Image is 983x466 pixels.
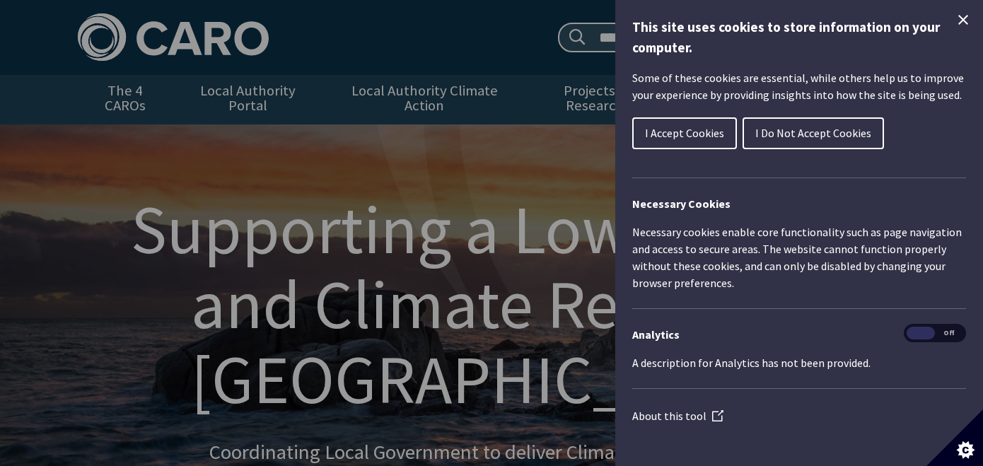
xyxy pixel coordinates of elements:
[632,17,966,58] h1: This site uses cookies to store information on your computer.
[632,223,966,291] p: Necessary cookies enable core functionality such as page navigation and access to secure areas. T...
[632,195,966,212] h2: Necessary Cookies
[632,326,966,343] h3: Analytics
[955,11,972,28] button: Close Cookie Control
[907,327,935,340] span: On
[645,126,724,140] span: I Accept Cookies
[935,327,963,340] span: Off
[632,69,966,103] p: Some of these cookies are essential, while others help us to improve your experience by providing...
[632,117,737,149] button: I Accept Cookies
[926,409,983,466] button: Set cookie preferences
[755,126,871,140] span: I Do Not Accept Cookies
[632,409,723,423] a: About this tool
[632,354,966,371] p: A description for Analytics has not been provided.
[743,117,884,149] button: I Do Not Accept Cookies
